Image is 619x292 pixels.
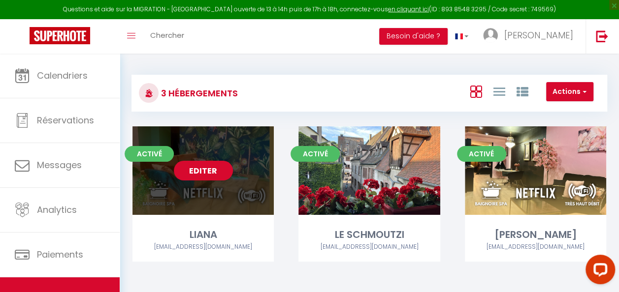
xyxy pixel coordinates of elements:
[340,161,399,180] a: Editer
[298,242,440,252] div: Airbnb
[132,242,274,252] div: Airbnb
[291,146,340,162] span: Activé
[150,30,184,40] span: Chercher
[470,83,482,99] a: Vue en Box
[132,227,274,242] div: LIANA
[159,82,238,104] h3: 3 Hébergements
[516,83,528,99] a: Vue par Groupe
[174,161,233,180] a: Editer
[465,227,606,242] div: [PERSON_NAME]
[30,27,90,44] img: Super Booking
[476,19,586,54] a: ... [PERSON_NAME]
[37,159,82,171] span: Messages
[37,69,88,82] span: Calendriers
[504,29,573,41] span: [PERSON_NAME]
[596,30,608,42] img: logout
[125,146,174,162] span: Activé
[143,19,192,54] a: Chercher
[493,83,505,99] a: Vue en Liste
[298,227,440,242] div: LE SCHMOUTZI
[506,161,565,180] a: Editer
[37,248,83,261] span: Paiements
[379,28,448,45] button: Besoin d'aide ?
[578,251,619,292] iframe: LiveChat chat widget
[483,28,498,43] img: ...
[37,114,94,126] span: Réservations
[546,82,593,102] button: Actions
[37,204,77,216] span: Analytics
[465,242,606,252] div: Airbnb
[388,5,429,13] a: en cliquant ici
[457,146,506,162] span: Activé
